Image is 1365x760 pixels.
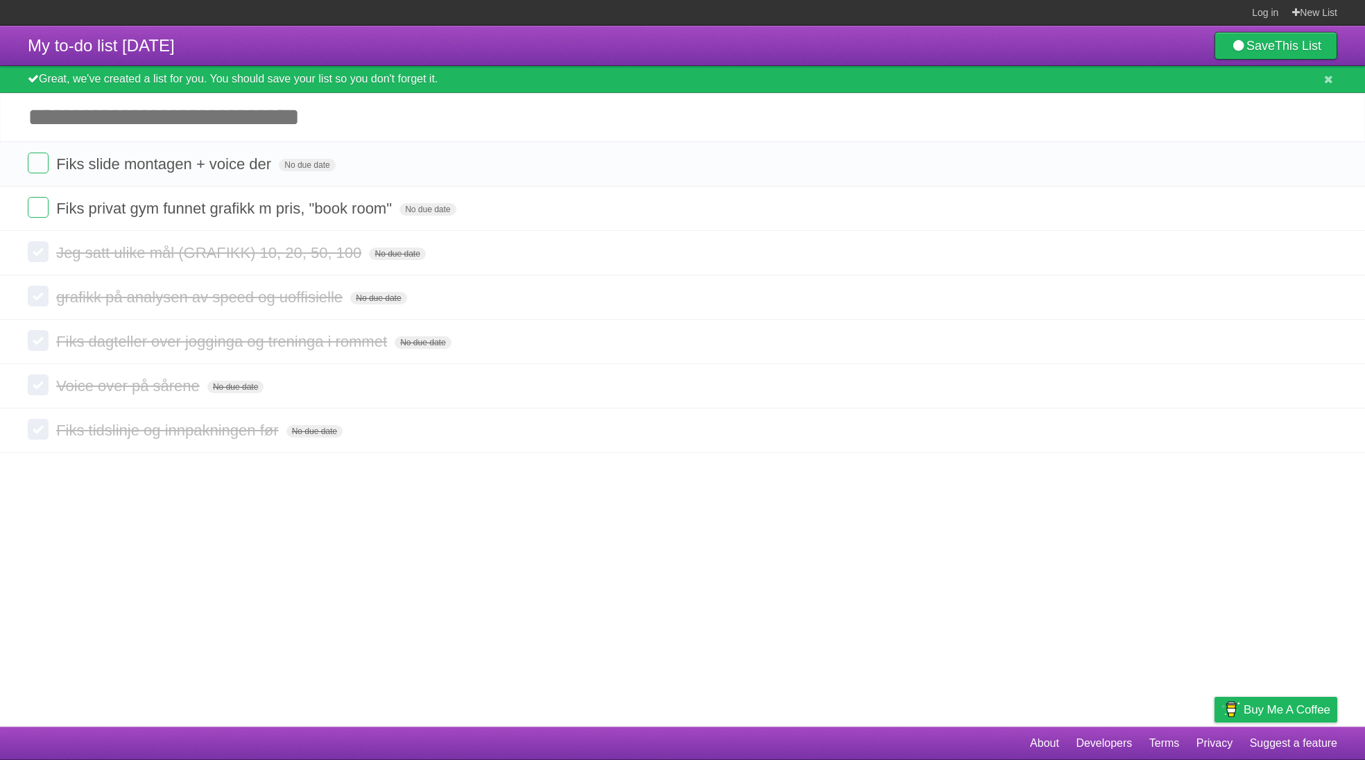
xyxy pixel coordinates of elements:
[56,155,275,173] span: Fiks slide montagen + voice der
[56,422,282,439] span: Fiks tidslinje og innpakningen før
[28,330,49,351] label: Done
[28,36,175,55] span: My to-do list [DATE]
[350,292,406,304] span: No due date
[1149,730,1180,757] a: Terms
[1244,698,1330,722] span: Buy me a coffee
[1275,39,1321,53] b: This List
[369,248,425,260] span: No due date
[28,286,49,306] label: Done
[56,288,346,306] span: grafikk på analysen av speed og uoffisielle
[28,197,49,218] label: Done
[1214,32,1337,60] a: SaveThis List
[28,241,49,262] label: Done
[56,244,365,261] span: Jeg satt ulike mål (GRAFIKK) 10, 20, 50, 100
[56,377,203,395] span: Voice over på sårene
[56,333,390,350] span: Fiks dagteller over jogginga og treninga i rommet
[395,336,451,349] span: No due date
[1250,730,1337,757] a: Suggest a feature
[1214,697,1337,723] a: Buy me a coffee
[28,374,49,395] label: Done
[56,200,395,217] span: Fiks privat gym funnet grafikk m pris, "book room"
[400,203,456,216] span: No due date
[1076,730,1132,757] a: Developers
[1221,698,1240,721] img: Buy me a coffee
[286,425,343,438] span: No due date
[28,153,49,173] label: Done
[1030,730,1059,757] a: About
[28,419,49,440] label: Done
[1196,730,1233,757] a: Privacy
[279,159,335,171] span: No due date
[207,381,264,393] span: No due date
